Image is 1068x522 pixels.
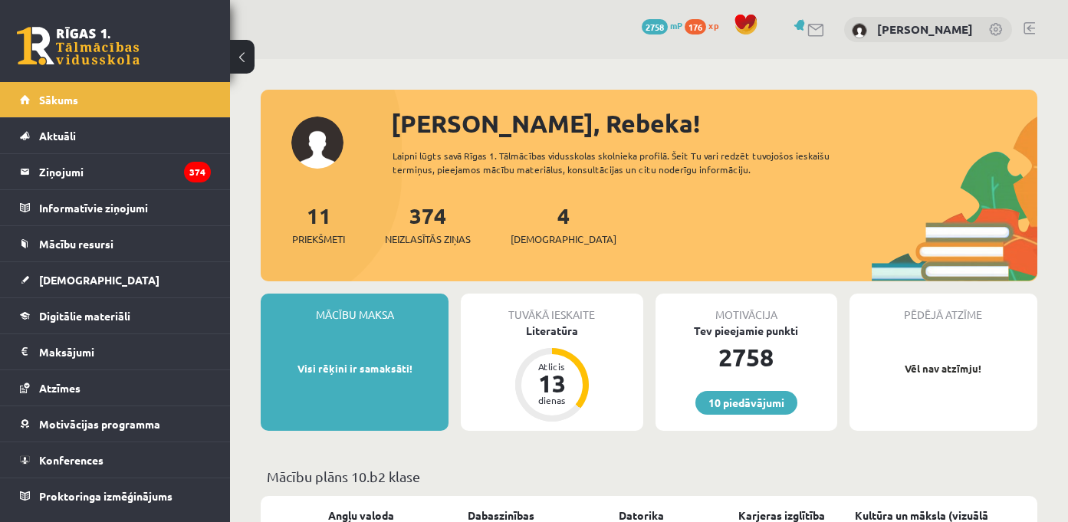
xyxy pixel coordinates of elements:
[261,294,449,323] div: Mācību maksa
[267,466,1031,487] p: Mācību plāns 10.b2 klase
[20,82,211,117] a: Sākums
[39,237,113,251] span: Mācību resursi
[20,298,211,333] a: Digitālie materiāli
[39,154,211,189] legend: Ziņojumi
[642,19,682,31] a: 2758 mP
[268,361,441,376] p: Visi rēķini ir samaksāti!
[529,371,575,396] div: 13
[39,453,104,467] span: Konferences
[17,27,140,65] a: Rīgas 1. Tālmācības vidusskola
[656,339,837,376] div: 2758
[511,202,616,247] a: 4[DEMOGRAPHIC_DATA]
[656,323,837,339] div: Tev pieejamie punkti
[708,19,718,31] span: xp
[461,323,642,339] div: Literatūra
[20,190,211,225] a: Informatīvie ziņojumi
[857,361,1030,376] p: Vēl nav atzīmju!
[20,154,211,189] a: Ziņojumi374
[461,323,642,424] a: Literatūra Atlicis 13 dienas
[877,21,973,37] a: [PERSON_NAME]
[385,202,471,247] a: 374Neizlasītās ziņas
[391,105,1037,142] div: [PERSON_NAME], Rebeka!
[39,129,76,143] span: Aktuāli
[20,442,211,478] a: Konferences
[852,23,867,38] img: Rebeka Sanoka
[20,262,211,297] a: [DEMOGRAPHIC_DATA]
[39,334,211,369] legend: Maksājumi
[20,226,211,261] a: Mācību resursi
[292,202,345,247] a: 11Priekšmeti
[511,231,616,247] span: [DEMOGRAPHIC_DATA]
[670,19,682,31] span: mP
[292,231,345,247] span: Priekšmeti
[529,396,575,405] div: dienas
[39,93,78,107] span: Sākums
[39,190,211,225] legend: Informatīvie ziņojumi
[184,162,211,182] i: 374
[461,294,642,323] div: Tuvākā ieskaite
[39,309,130,323] span: Digitālie materiāli
[20,370,211,405] a: Atzīmes
[20,334,211,369] a: Maksājumi
[39,273,159,287] span: [DEMOGRAPHIC_DATA]
[20,118,211,153] a: Aktuāli
[642,19,668,34] span: 2758
[39,381,81,395] span: Atzīmes
[849,294,1037,323] div: Pēdējā atzīme
[695,391,797,415] a: 10 piedāvājumi
[39,417,160,431] span: Motivācijas programma
[685,19,726,31] a: 176 xp
[529,362,575,371] div: Atlicis
[20,478,211,514] a: Proktoringa izmēģinājums
[385,231,471,247] span: Neizlasītās ziņas
[393,149,859,176] div: Laipni lūgts savā Rīgas 1. Tālmācības vidusskolas skolnieka profilā. Šeit Tu vari redzēt tuvojošo...
[20,406,211,442] a: Motivācijas programma
[685,19,706,34] span: 176
[656,294,837,323] div: Motivācija
[39,489,173,503] span: Proktoringa izmēģinājums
